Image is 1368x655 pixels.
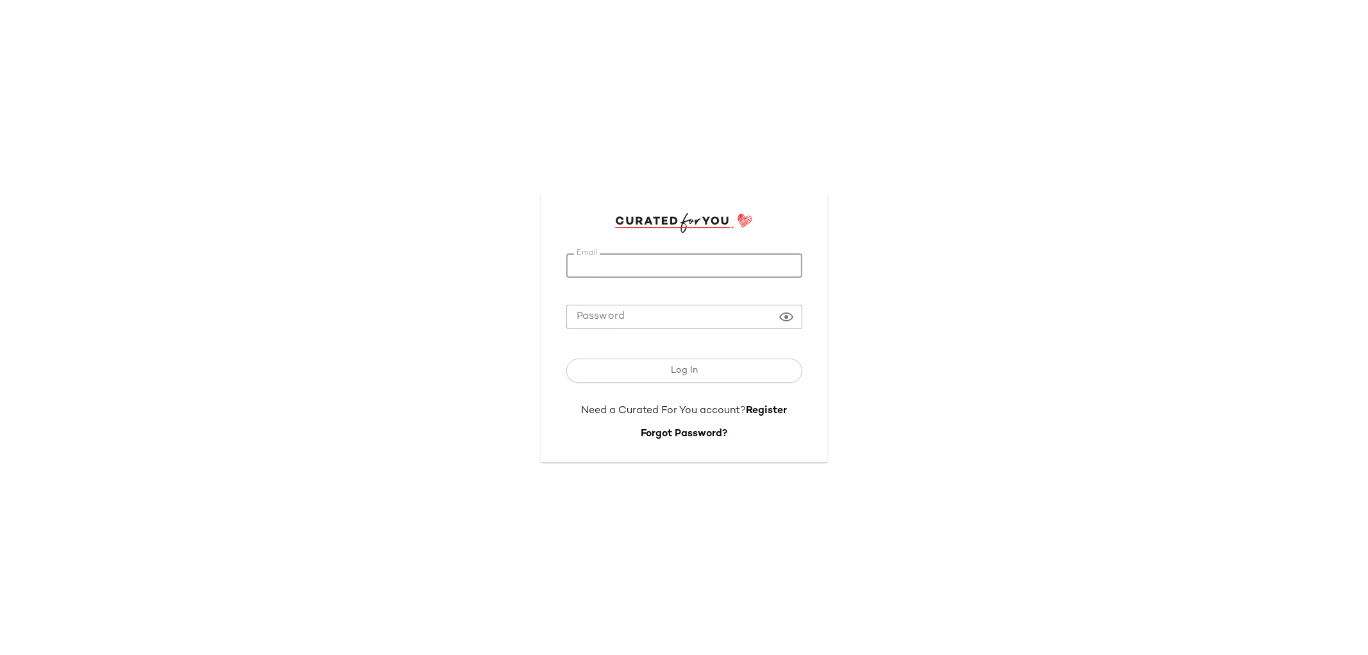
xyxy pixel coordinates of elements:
img: cfy_login_logo.DGdB1djN.svg [615,213,753,232]
a: Forgot Password? [641,429,727,439]
a: Register [746,405,787,416]
span: Need a Curated For You account? [581,405,746,416]
span: Log In [670,366,698,376]
button: Log In [566,359,802,383]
